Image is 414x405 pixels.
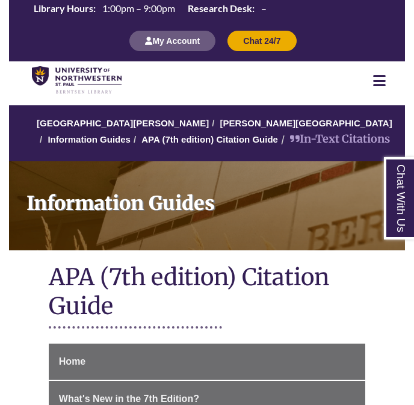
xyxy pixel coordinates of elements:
a: Hours Today [29,2,271,18]
a: Home [49,344,365,380]
span: – [261,2,267,14]
a: Information Guides [9,161,405,250]
button: Chat 24/7 [227,31,296,51]
a: APA (7th edition) Citation Guide [141,134,278,144]
li: In-Text Citations [278,131,390,148]
a: [PERSON_NAME][GEOGRAPHIC_DATA] [220,118,392,128]
span: Home [59,356,85,366]
th: Library Hours: [29,2,97,15]
span: What's New in the 7th Edition? [59,394,199,404]
a: Chat 24/7 [227,36,296,46]
th: Research Desk: [183,2,256,15]
a: My Account [129,36,215,46]
a: Information Guides [48,134,131,144]
span: 1:00pm – 9:00pm [102,2,175,14]
img: UNWSP Library Logo [32,66,122,94]
h1: APA (7th edition) Citation Guide [49,262,365,323]
h1: Information Guides [19,161,405,235]
button: My Account [129,31,215,51]
a: [GEOGRAPHIC_DATA][PERSON_NAME] [37,118,209,128]
table: Hours Today [29,2,271,17]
